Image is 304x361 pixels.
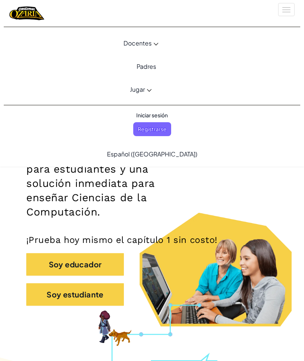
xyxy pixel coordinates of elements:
span: Docentes [123,39,152,47]
a: Español ([GEOGRAPHIC_DATA]) [103,144,201,164]
a: Padres [4,56,289,76]
img: Home [9,6,44,21]
p: ¡Prueba hoy mismo el capítulo 1 sin costo! [26,234,278,246]
button: Soy educador [26,253,124,276]
h2: Una aventura de programación para estudiantes y una solución inmediata para enseñar Ciencias de l... [26,148,195,219]
button: Iniciar sesión [132,108,172,122]
a: Ozaria by CodeCombat logo [9,6,44,21]
span: Español ([GEOGRAPHIC_DATA]) [107,150,197,158]
button: Soy estudiante [26,283,124,306]
button: Registrarse [133,122,171,136]
span: Jugar [130,85,145,93]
